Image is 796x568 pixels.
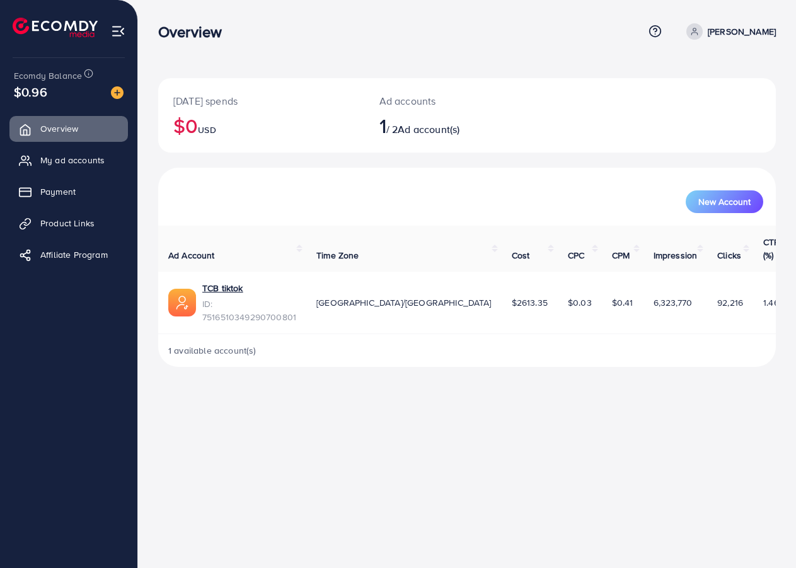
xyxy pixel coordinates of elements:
span: Overview [40,122,78,135]
span: $0.96 [14,83,47,101]
span: [GEOGRAPHIC_DATA]/[GEOGRAPHIC_DATA] [316,296,492,309]
span: Time Zone [316,249,359,262]
span: CPC [568,249,584,262]
img: menu [111,24,125,38]
span: Impression [654,249,698,262]
a: Affiliate Program [9,242,128,267]
span: Ad account(s) [398,122,459,136]
span: Ad Account [168,249,215,262]
span: 1.46 [763,296,779,309]
img: image [111,86,124,99]
span: ID: 7516510349290700801 [202,298,296,323]
a: [PERSON_NAME] [681,23,776,40]
span: Ecomdy Balance [14,69,82,82]
span: CTR (%) [763,236,780,261]
a: Overview [9,116,128,141]
a: Product Links [9,211,128,236]
a: Payment [9,179,128,204]
span: $0.41 [612,296,633,309]
h2: / 2 [379,113,504,137]
span: $2613.35 [512,296,548,309]
span: 92,216 [717,296,743,309]
img: ic-ads-acc.e4c84228.svg [168,289,196,316]
span: Cost [512,249,530,262]
a: TCB tiktok [202,282,243,294]
span: CPM [612,249,630,262]
p: [DATE] spends [173,93,349,108]
span: $0.03 [568,296,592,309]
span: My ad accounts [40,154,105,166]
h2: $0 [173,113,349,137]
span: Payment [40,185,76,198]
p: [PERSON_NAME] [708,24,776,39]
p: Ad accounts [379,93,504,108]
button: New Account [686,190,763,213]
span: Affiliate Program [40,248,108,261]
span: 1 [379,111,386,140]
span: 1 available account(s) [168,344,257,357]
a: My ad accounts [9,148,128,173]
span: 6,323,770 [654,296,692,309]
span: USD [198,124,216,136]
h3: Overview [158,23,232,41]
span: New Account [698,197,751,206]
span: Product Links [40,217,95,229]
span: Clicks [717,249,741,262]
img: logo [13,18,98,37]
